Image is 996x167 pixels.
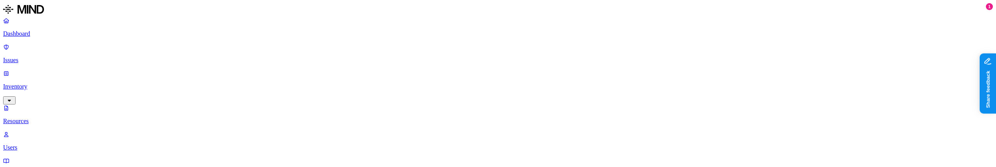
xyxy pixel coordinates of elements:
a: Users [3,131,993,151]
iframe: Marker.io feedback button [980,54,996,114]
p: Issues [3,57,993,64]
a: MIND [3,3,993,17]
p: Inventory [3,83,993,90]
img: MIND [3,3,44,16]
div: 1 [986,3,993,10]
p: Resources [3,118,993,125]
a: Issues [3,43,993,64]
a: Resources [3,104,993,125]
p: Users [3,144,993,151]
a: Inventory [3,70,993,103]
p: Dashboard [3,30,993,37]
a: Dashboard [3,17,993,37]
